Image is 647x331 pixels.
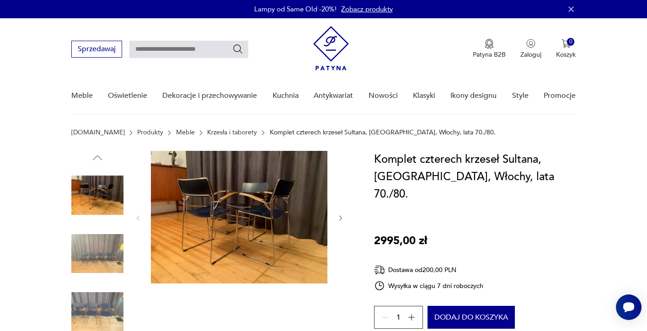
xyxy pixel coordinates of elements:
img: Ikona dostawy [374,264,385,276]
img: Zdjęcie produktu Komplet czterech krzeseł Sultana, Arrben, Włochy, lata 70./80. [71,228,123,280]
p: Zaloguj [520,50,541,59]
p: Patyna B2B [473,50,506,59]
div: Wysyłka w ciągu 7 dni roboczych [374,280,484,291]
a: Kuchnia [273,78,299,113]
button: Zaloguj [520,39,541,59]
a: Promocje [544,78,576,113]
a: Style [512,78,529,113]
a: Nowości [369,78,398,113]
a: Ikona medaluPatyna B2B [473,39,506,59]
p: Koszyk [556,50,576,59]
a: Zobacz produkty [341,5,393,14]
img: Zdjęcie produktu Komplet czterech krzeseł Sultana, Arrben, Włochy, lata 70./80. [71,169,123,221]
iframe: Smartsupp widget button [616,294,642,320]
h1: Komplet czterech krzeseł Sultana, [GEOGRAPHIC_DATA], Włochy, lata 70./80. [374,151,576,203]
button: Patyna B2B [473,39,506,59]
button: Dodaj do koszyka [428,306,515,329]
p: Lampy od Same Old -20%! [254,5,337,14]
img: Zdjęcie produktu Komplet czterech krzeseł Sultana, Arrben, Włochy, lata 70./80. [151,151,327,283]
span: 1 [396,315,401,320]
a: Klasyki [413,78,435,113]
p: Komplet czterech krzeseł Sultana, [GEOGRAPHIC_DATA], Włochy, lata 70./80. [270,129,496,136]
img: Patyna - sklep z meblami i dekoracjami vintage [313,26,349,70]
p: 2995,00 zł [374,232,427,250]
a: Ikony designu [450,78,497,113]
a: [DOMAIN_NAME] [71,129,125,136]
img: Ikona medalu [485,39,494,49]
a: Meble [71,78,93,113]
img: Ikona koszyka [561,39,571,48]
a: Krzesła i taborety [207,129,257,136]
a: Meble [176,129,195,136]
a: Sprzedawaj [71,47,122,53]
a: Produkty [137,129,163,136]
div: 0 [567,38,575,46]
img: Ikonka użytkownika [526,39,535,48]
div: Dostawa od 200,00 PLN [374,264,484,276]
a: Dekoracje i przechowywanie [162,78,257,113]
a: Oświetlenie [108,78,147,113]
a: Antykwariat [314,78,353,113]
button: Szukaj [232,43,243,54]
button: 0Koszyk [556,39,576,59]
button: Sprzedawaj [71,41,122,58]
